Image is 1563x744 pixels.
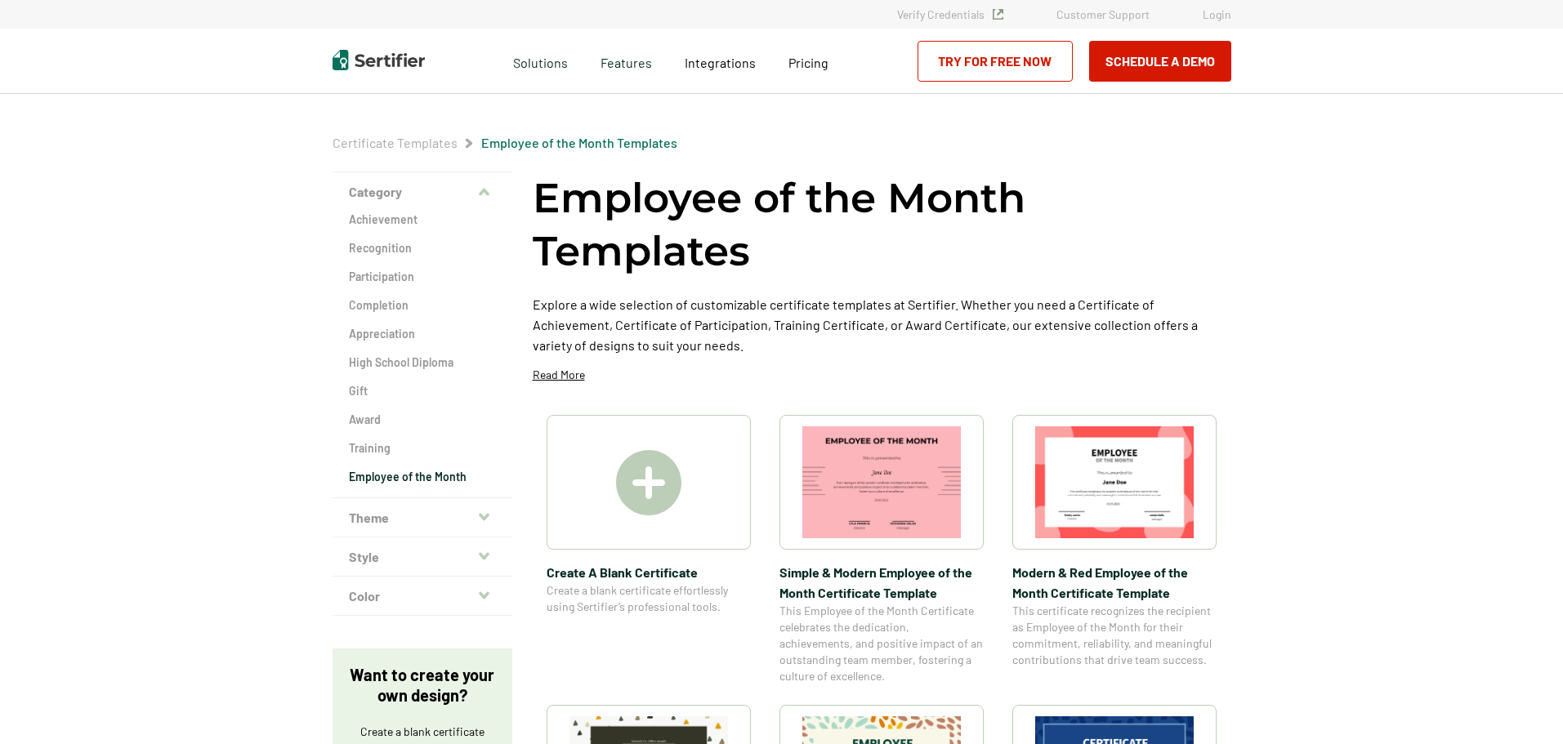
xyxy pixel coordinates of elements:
a: Customer Support [1056,7,1150,21]
a: Participation [349,269,496,285]
button: Theme [333,498,512,537]
a: Login [1203,7,1231,21]
span: Create a blank certificate effortlessly using Sertifier’s professional tools. [547,582,751,615]
img: Sertifier | Digital Credentialing Platform [333,50,425,70]
a: Appreciation [349,326,496,342]
span: Certificate Templates [333,135,458,151]
span: Modern & Red Employee of the Month Certificate Template [1012,562,1217,603]
a: Gift [349,383,496,399]
p: Want to create your own design? [349,665,496,706]
img: Modern & Red Employee of the Month Certificate Template [1035,426,1194,538]
span: Create A Blank Certificate [547,562,751,582]
a: High School Diploma [349,354,496,371]
span: This certificate recognizes the recipient as Employee of the Month for their commitment, reliabil... [1012,603,1217,668]
button: Category [333,172,512,212]
a: Recognition [349,240,496,256]
p: Read More [533,367,585,383]
img: Create A Blank Certificate [616,450,681,515]
span: Solutions [513,51,568,71]
a: Achievement [349,212,496,228]
a: Verify Credentials [897,7,1003,21]
a: Employee of the Month [349,469,496,485]
span: Features [601,51,652,71]
a: Completion [349,297,496,314]
span: Integrations [685,55,756,70]
a: Pricing [788,51,828,71]
a: Certificate Templates [333,135,458,150]
div: Breadcrumb [333,135,677,151]
p: Explore a wide selection of customizable certificate templates at Sertifier. Whether you need a C... [533,294,1231,355]
a: Try for Free Now [918,41,1073,82]
a: Award [349,412,496,428]
a: Simple & Modern Employee of the Month Certificate TemplateSimple & Modern Employee of the Month C... [779,415,984,684]
span: Employee of the Month Templates [481,135,677,151]
span: This Employee of the Month Certificate celebrates the dedication, achievements, and positive impa... [779,603,984,684]
h1: Employee of the Month Templates [533,172,1231,278]
a: Integrations [685,51,756,71]
button: Style [333,537,512,577]
button: Color [333,577,512,616]
div: Category [333,212,512,498]
a: Modern & Red Employee of the Month Certificate TemplateModern & Red Employee of the Month Certifi... [1012,415,1217,684]
img: Simple & Modern Employee of the Month Certificate Template [802,426,961,538]
img: Verified [993,9,1003,20]
span: Simple & Modern Employee of the Month Certificate Template [779,562,984,603]
a: Employee of the Month Templates [481,135,677,150]
span: Pricing [788,55,828,70]
a: Training [349,440,496,457]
